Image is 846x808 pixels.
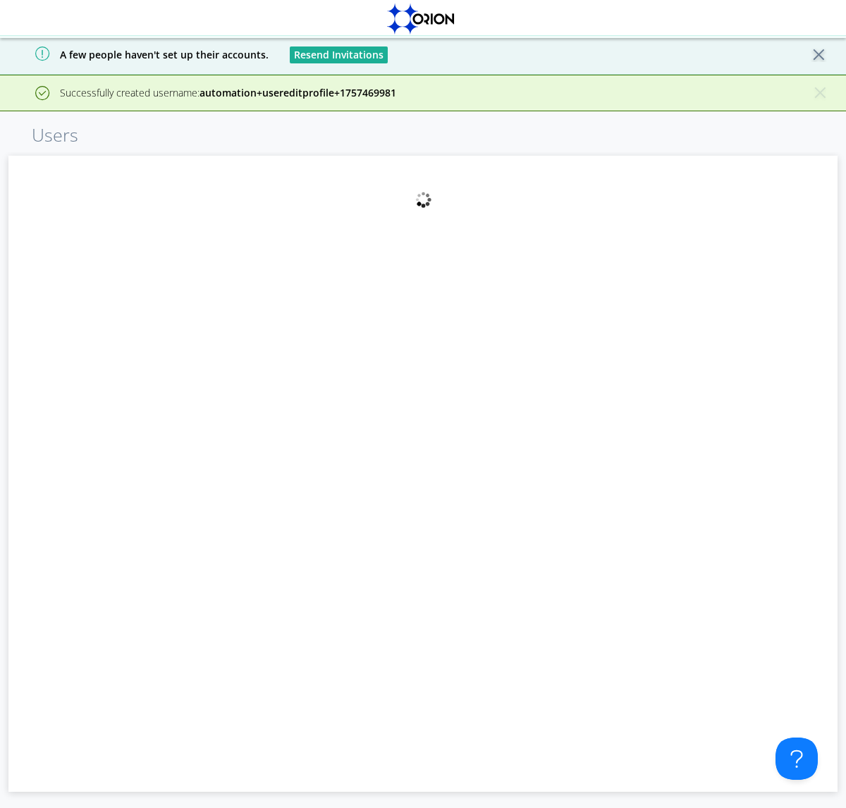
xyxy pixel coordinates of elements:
[415,191,432,209] img: spin.svg
[200,86,396,99] strong: automation+usereditprofile+1757469981
[11,48,269,61] span: A few people haven't set up their accounts.
[775,738,818,780] iframe: Toggle Customer Support
[60,86,396,99] span: Successfully created username:
[290,46,388,63] button: Resend Invitations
